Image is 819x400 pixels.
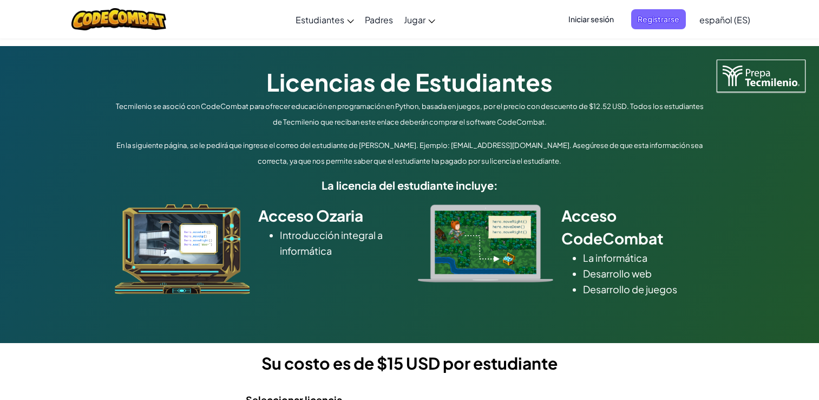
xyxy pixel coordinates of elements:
a: Jugar [398,5,441,34]
li: Desarrollo de juegos [583,281,705,297]
img: CodeCombat logo [71,8,166,30]
h2: Acceso Ozaria [258,204,402,227]
span: Estudiantes [296,14,344,25]
span: español (ES) [699,14,750,25]
li: Introducción integral a informática [280,227,402,259]
img: Tecmilenio logo [717,60,805,92]
li: Desarrollo web [583,266,705,281]
button: Registrarse [631,9,686,29]
a: Padres [359,5,398,34]
h1: Licencias de Estudiantes [112,65,707,99]
button: Iniciar sesión [562,9,620,29]
a: español (ES) [694,5,756,34]
h2: Acceso CodeCombat [561,204,705,250]
span: Jugar [404,14,425,25]
li: La informática [583,250,705,266]
p: Tecmilenio se asoció con CodeCombat para ofrecer educación en programación en Python, basada en j... [112,99,707,130]
p: En la siguiente página, se le pedirá que ingrese el correo del estudiante de [PERSON_NAME]. Ejemp... [112,138,707,169]
h5: La licencia del estudiante incluye: [112,177,707,193]
img: type_real_code.png [418,204,553,282]
img: ozaria_acodus.png [115,204,250,294]
a: Estudiantes [290,5,359,34]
